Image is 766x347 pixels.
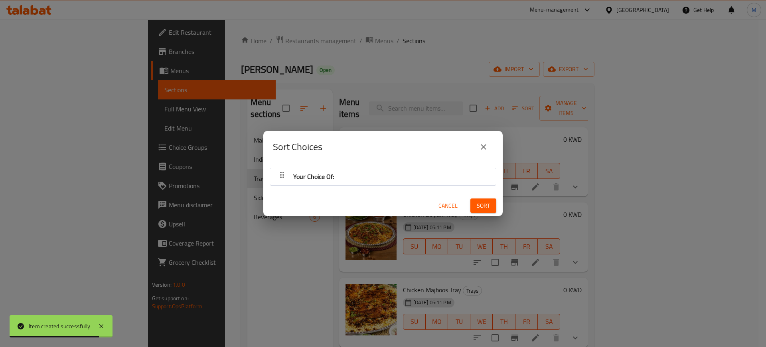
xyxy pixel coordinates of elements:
button: close [474,137,493,157]
button: Sort [470,198,496,213]
h2: Sort Choices [273,141,322,153]
button: Your Choice Of: [275,170,491,183]
span: Sort [477,201,490,211]
button: Cancel [435,198,461,213]
div: Item created successfully [29,322,90,331]
span: Your Choice Of: [293,171,334,182]
div: Your Choice Of: [270,168,496,185]
span: Cancel [438,201,458,211]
